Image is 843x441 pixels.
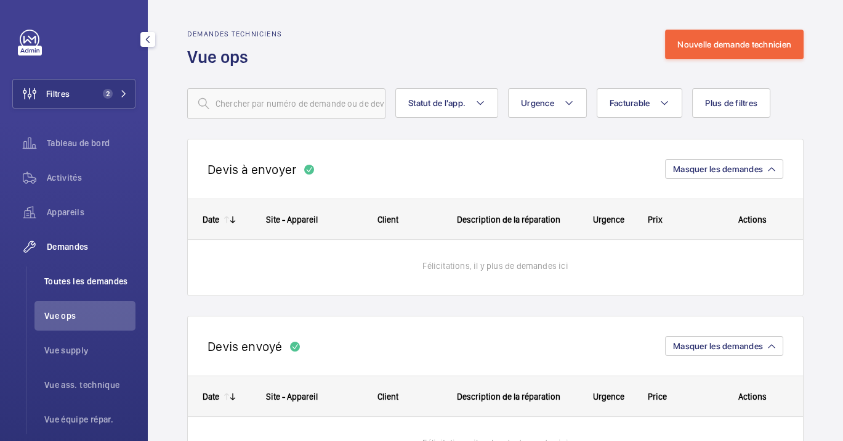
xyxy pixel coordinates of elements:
[593,392,624,402] span: Urgence
[738,392,767,402] span: Actions
[673,164,763,174] span: Masquer les demandes
[47,137,135,149] span: Tableau de bord
[47,206,135,218] span: Appareils
[508,88,587,118] button: Urgence
[673,341,763,351] span: Masquer les demandes
[208,339,283,354] h2: Devis envoyé
[12,79,135,109] button: Filtres2
[521,98,554,108] span: Urgence
[593,215,624,225] span: Urgence
[665,336,783,356] button: Masquer les demandes
[266,392,318,402] span: Site - Appareil
[648,392,667,402] span: Price
[610,98,650,108] span: Facturable
[44,310,135,322] span: Vue ops
[103,89,113,99] span: 2
[187,46,282,68] h1: Vue ops
[377,392,398,402] span: Client
[187,30,282,38] h2: Demandes techniciens
[395,88,498,118] button: Statut de l'app.
[692,88,770,118] button: Plus de filtres
[46,88,70,100] span: Filtres
[44,344,135,357] span: Vue supply
[44,275,135,287] span: Toutes les demandes
[648,215,663,225] span: Prix
[203,392,219,402] div: Date
[208,162,297,177] h2: Devis à envoyer
[457,392,560,402] span: Description de la réparation
[203,215,219,225] div: Date
[47,241,135,253] span: Demandes
[187,88,385,119] input: Chercher par numéro de demande ou de devis
[457,215,560,225] span: Description de la réparation
[47,171,135,184] span: Activités
[44,379,135,391] span: Vue ass. technique
[705,98,757,108] span: Plus de filtres
[665,159,783,179] button: Masquer les demandes
[44,413,135,426] span: Vue équipe répar.
[665,30,804,59] button: Nouvelle demande technicien
[266,215,318,225] span: Site - Appareil
[738,215,767,225] span: Actions
[408,98,466,108] span: Statut de l'app.
[377,215,398,225] span: Client
[597,88,683,118] button: Facturable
